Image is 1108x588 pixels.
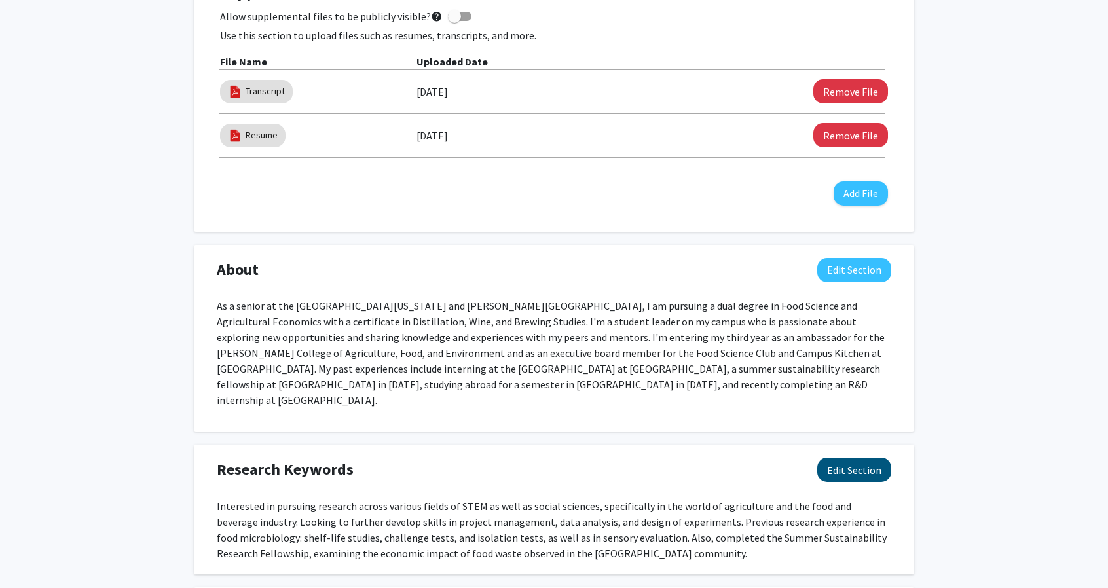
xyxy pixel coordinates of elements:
[228,84,242,99] img: pdf_icon.png
[246,84,285,98] a: Transcript
[246,128,278,142] a: Resume
[431,9,443,24] mat-icon: help
[813,123,888,147] button: Remove Resume File
[817,258,891,282] button: Edit About
[834,181,888,206] button: Add File
[817,458,891,482] button: Edit Research Keywords
[217,258,259,282] span: About
[416,81,448,103] label: [DATE]
[416,55,488,68] b: Uploaded Date
[220,55,267,68] b: File Name
[217,458,354,481] span: Research Keywords
[217,498,891,561] div: Interested in pursuing research across various fields of STEM as well as social sciences, specifi...
[228,128,242,143] img: pdf_icon.png
[217,298,891,408] p: As a senior at the [GEOGRAPHIC_DATA][US_STATE] and [PERSON_NAME][GEOGRAPHIC_DATA], I am pursuing ...
[813,79,888,103] button: Remove Transcript File
[220,9,443,24] span: Allow supplemental files to be publicly visible?
[10,529,56,578] iframe: Chat
[416,124,448,147] label: [DATE]
[220,28,888,43] p: Use this section to upload files such as resumes, transcripts, and more.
